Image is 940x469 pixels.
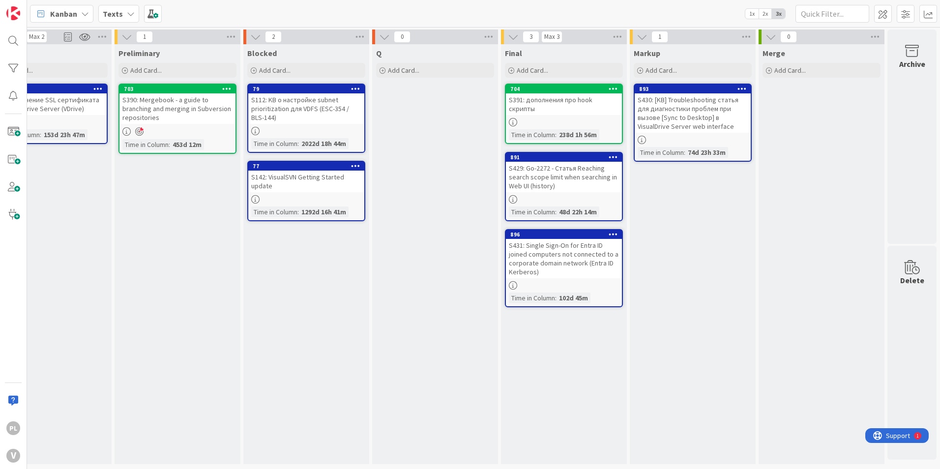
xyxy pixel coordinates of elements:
[506,230,622,239] div: 896
[40,129,41,140] span: :
[251,138,297,149] div: Time in Column
[248,93,364,124] div: S112: KB о настройке subnet prioritization для VDFS (ESC-354 / BLS-144)
[248,171,364,192] div: S142: VisualSVN Getting Started update
[6,6,20,20] img: Visit kanbanzone.com
[247,48,277,58] span: Blocked
[510,231,622,238] div: 896
[506,153,622,192] div: 891S429: Go-2272 - Статья Reaching search scope limit when searching in Web UI (history)
[517,66,548,75] span: Add Card...
[130,66,162,75] span: Add Card...
[6,421,20,435] div: PL
[506,230,622,278] div: 896S431: Single Sign-On for Entra ID joined computers not connected to a corporate domain network...
[248,85,364,93] div: 79
[635,93,751,133] div: S430: [KB] Troubleshooting статья для диагностики проблем при вызове [Sync to Desktop] в VisualDr...
[774,66,806,75] span: Add Card...
[634,48,660,58] span: Markup
[506,162,622,192] div: S429: Go-2272 - Статья Reaching search scope limit when searching in Web UI (history)
[795,5,869,23] input: Quick Filter...
[259,66,291,75] span: Add Card...
[635,85,751,133] div: 893S430: [KB] Troubleshooting статья для диагностики проблем при вызове [Sync to Desktop] в Visua...
[509,206,555,217] div: Time in Column
[684,147,685,158] span: :
[299,138,349,149] div: 2022d 18h 44m
[555,129,557,140] span: :
[299,206,349,217] div: 1292d 16h 41m
[646,66,677,75] span: Add Card...
[248,85,364,124] div: 79S112: KB о настройке subnet prioritization для VDFS (ESC-354 / BLS-144)
[639,86,751,92] div: 893
[638,147,684,158] div: Time in Column
[555,206,557,217] span: :
[557,293,590,303] div: 102d 45m
[119,93,235,124] div: S390: Mergebook - a guide to branching and merging in Subversion repositories
[506,85,622,115] div: 704S391: дополнения про hook скрипты
[780,31,797,43] span: 0
[248,162,364,171] div: 77
[29,34,44,39] div: Max 2
[119,85,235,124] div: 703S390: Mergebook - a guide to branching and merging in Subversion repositories
[6,449,20,463] div: V
[651,31,668,43] span: 1
[253,86,364,92] div: 79
[745,9,759,19] span: 1x
[51,4,54,12] div: 1
[772,9,785,19] span: 3x
[118,48,160,58] span: Preliminary
[388,66,419,75] span: Add Card...
[297,138,299,149] span: :
[557,206,599,217] div: 48d 22h 14m
[506,153,622,162] div: 891
[50,8,77,20] span: Kanban
[248,162,364,192] div: 77S142: VisualSVN Getting Started update
[136,31,153,43] span: 1
[253,163,364,170] div: 77
[394,31,411,43] span: 0
[506,93,622,115] div: S391: дополнения про hook скрипты
[635,85,751,93] div: 893
[523,31,539,43] span: 3
[124,86,235,92] div: 703
[899,58,925,70] div: Archive
[510,86,622,92] div: 704
[119,85,235,93] div: 703
[900,274,924,286] div: Delete
[506,239,622,278] div: S431: Single Sign-On for Entra ID joined computers not connected to a corporate domain network (E...
[103,9,123,19] b: Texts
[509,129,555,140] div: Time in Column
[21,1,45,13] span: Support
[251,206,297,217] div: Time in Column
[505,48,522,58] span: Final
[170,139,204,150] div: 453d 12m
[555,293,557,303] span: :
[41,129,88,140] div: 153d 23h 47m
[763,48,785,58] span: Merge
[759,9,772,19] span: 2x
[509,293,555,303] div: Time in Column
[122,139,169,150] div: Time in Column
[376,48,382,58] span: Q
[685,147,728,158] div: 74d 23h 33m
[544,34,559,39] div: Max 3
[506,85,622,93] div: 704
[557,129,599,140] div: 238d 1h 56m
[297,206,299,217] span: :
[265,31,282,43] span: 2
[510,154,622,161] div: 891
[169,139,170,150] span: :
